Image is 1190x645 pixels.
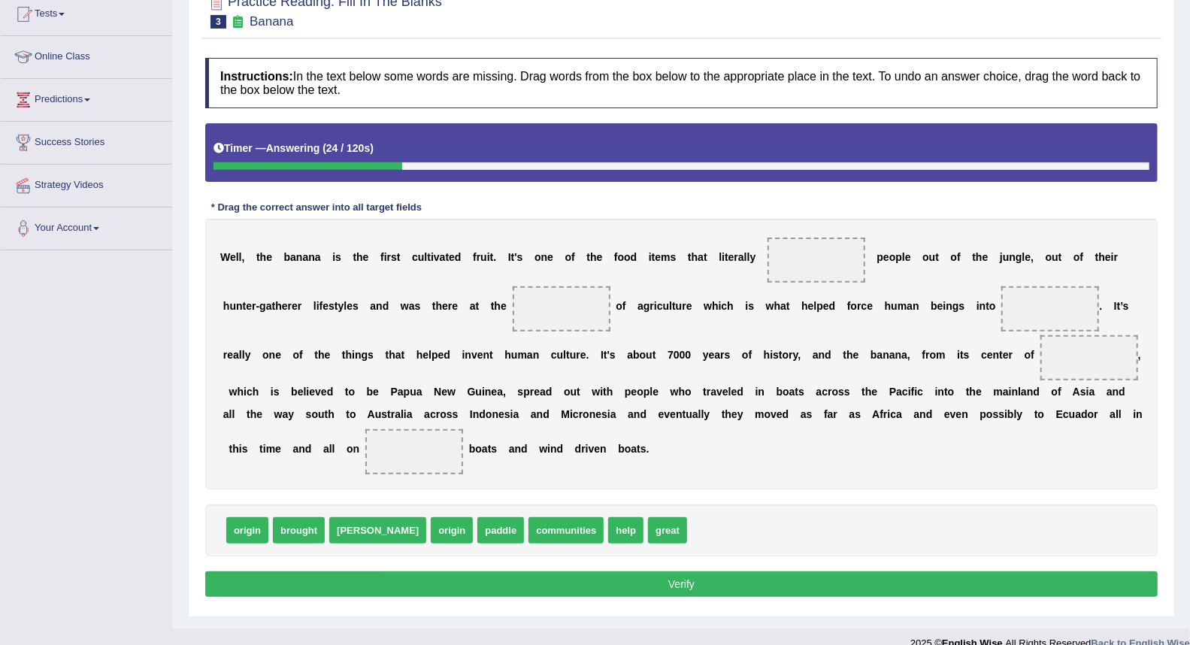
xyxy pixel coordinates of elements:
[293,349,300,361] b: o
[449,251,455,263] b: e
[655,251,661,263] b: e
[316,300,319,312] b: i
[292,300,298,312] b: e
[431,251,434,263] b: i
[937,300,943,312] b: e
[347,300,353,312] b: e
[977,300,980,312] b: i
[976,251,983,263] b: h
[614,251,618,263] b: f
[676,300,683,312] b: u
[1,122,172,159] a: Success Stories
[210,15,226,29] span: 3
[470,300,476,312] b: a
[229,300,236,312] b: u
[1003,251,1010,263] b: u
[607,349,610,361] b: '
[688,251,692,263] b: t
[734,251,738,263] b: r
[720,349,724,361] b: r
[1114,300,1117,312] b: I
[315,251,321,263] b: a
[236,300,243,312] b: n
[431,349,438,361] b: p
[883,251,889,263] b: e
[329,300,335,312] b: s
[808,300,814,312] b: e
[313,300,316,312] b: l
[511,251,515,263] b: t
[616,300,622,312] b: o
[380,251,384,263] b: f
[704,251,707,263] b: t
[742,349,749,361] b: o
[205,201,428,215] div: * Drag the correct answer into all target fields
[557,349,564,361] b: u
[1046,251,1052,263] b: o
[885,300,892,312] b: h
[541,251,548,263] b: n
[213,143,374,154] h5: Timer —
[714,349,720,361] b: a
[513,286,610,332] span: Drop target
[319,300,323,312] b: f
[786,300,790,312] b: t
[303,251,309,263] b: a
[275,349,281,361] b: e
[1022,251,1025,263] b: l
[768,238,865,283] span: Drop target
[571,251,575,263] b: f
[653,349,656,361] b: t
[473,251,477,263] b: f
[680,349,686,361] b: 0
[682,300,686,312] b: r
[1031,251,1034,263] b: ,
[518,349,527,361] b: m
[363,251,369,263] b: e
[205,571,1158,597] button: Verify
[685,349,691,361] b: 0
[580,349,586,361] b: e
[233,349,239,361] b: a
[1123,300,1129,312] b: s
[236,251,239,263] b: l
[851,300,858,312] b: o
[657,300,663,312] b: c
[230,15,246,29] small: Exam occurring question
[801,300,808,312] b: h
[1,79,172,117] a: Predictions
[432,300,436,312] b: t
[284,251,291,263] b: b
[773,349,779,361] b: s
[514,251,516,263] b: '
[586,349,589,361] b: .
[643,300,650,312] b: g
[223,349,227,361] b: r
[750,251,756,263] b: y
[434,251,440,263] b: v
[719,300,722,312] b: i
[618,251,625,263] b: o
[487,251,490,263] b: i
[335,300,338,312] b: t
[260,251,267,263] b: h
[668,349,674,361] b: 7
[256,251,260,263] b: t
[861,300,868,312] b: c
[242,251,245,263] b: ,
[922,251,929,263] b: o
[246,300,252,312] b: e
[566,349,570,361] b: t
[533,349,540,361] b: n
[672,300,676,312] b: t
[728,251,734,263] b: e
[220,251,230,263] b: W
[654,300,657,312] b: i
[1,207,172,245] a: Your Account
[980,300,986,312] b: n
[428,349,431,361] b: l
[669,300,672,312] b: l
[722,300,728,312] b: c
[816,300,823,312] b: p
[935,251,939,263] b: t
